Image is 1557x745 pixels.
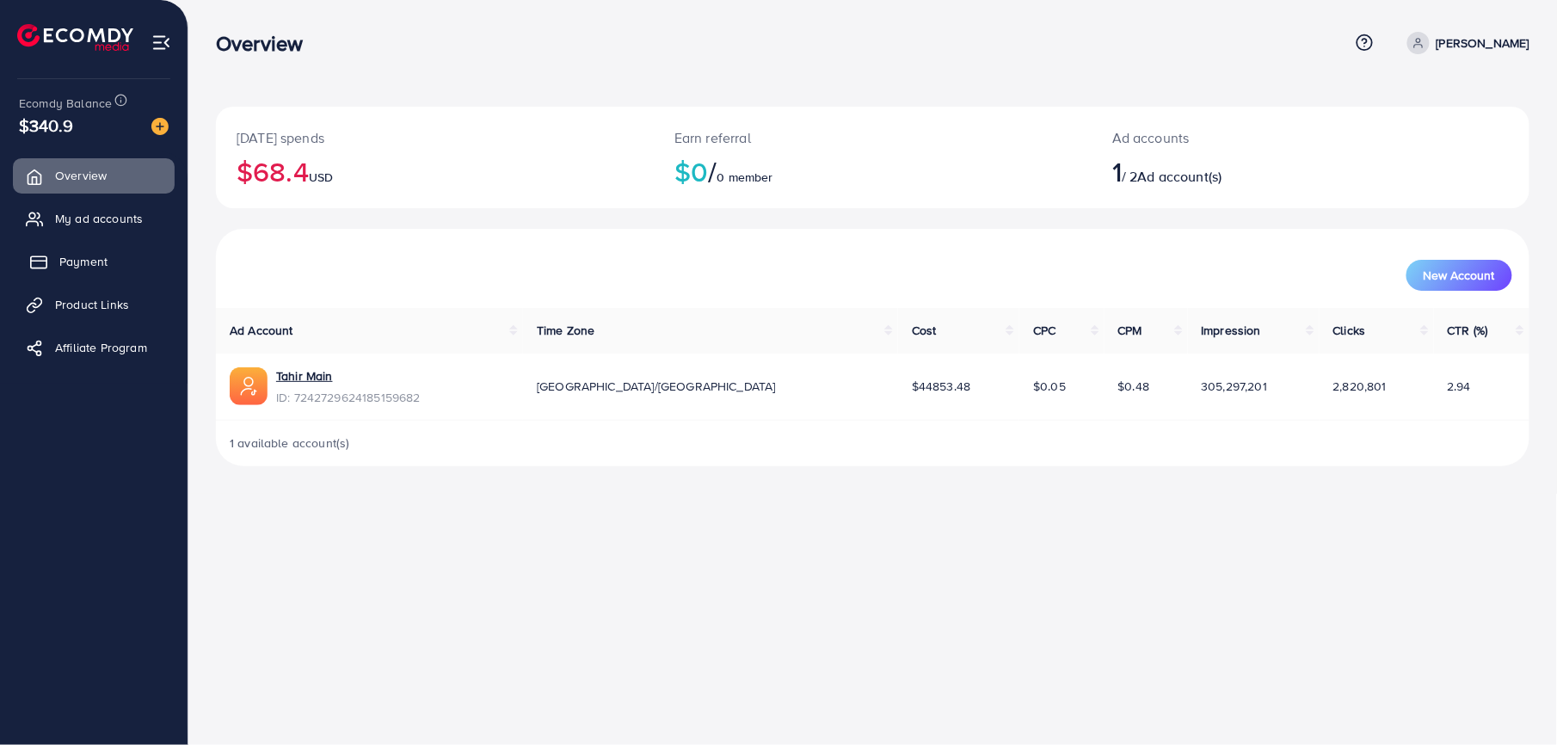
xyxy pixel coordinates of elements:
p: [PERSON_NAME] [1437,33,1529,53]
span: My ad accounts [55,210,143,227]
span: Ecomdy Balance [19,95,112,112]
span: 2.94 [1448,378,1472,395]
span: Impression [1202,322,1262,339]
span: Clicks [1333,322,1366,339]
span: $0.05 [1033,378,1066,395]
a: Payment [13,244,175,279]
a: Tahir Main [276,367,333,385]
span: Ad Account [230,322,293,339]
span: CTR (%) [1448,322,1488,339]
span: 0 member [717,169,773,186]
span: CPC [1033,322,1055,339]
span: Payment [59,253,108,270]
h3: Overview [216,31,317,56]
span: New Account [1424,269,1495,281]
span: 1 available account(s) [230,434,350,452]
img: ic-ads-acc.e4c84228.svg [230,367,268,405]
span: Time Zone [537,322,594,339]
a: Affiliate Program [13,330,175,365]
h2: $0 [674,155,1071,188]
span: 305,297,201 [1202,378,1268,395]
span: ID: 7242729624185159682 [276,389,421,406]
span: Affiliate Program [55,339,147,356]
img: image [151,118,169,135]
span: Ad account(s) [1138,167,1222,186]
img: logo [17,24,133,51]
h2: / 2 [1112,155,1400,188]
span: 2,820,801 [1333,378,1387,395]
a: Overview [13,158,175,193]
a: Product Links [13,287,175,322]
a: [PERSON_NAME] [1400,32,1529,54]
span: USD [309,169,333,186]
span: $340.9 [19,113,73,138]
img: menu [151,33,171,52]
a: My ad accounts [13,201,175,236]
span: $44853.48 [912,378,970,395]
span: CPM [1118,322,1142,339]
p: Ad accounts [1112,127,1400,148]
h2: $68.4 [237,155,633,188]
span: / [708,151,717,191]
p: Earn referral [674,127,1071,148]
span: 1 [1112,151,1122,191]
span: Overview [55,167,107,184]
span: Cost [912,322,937,339]
button: New Account [1406,260,1512,291]
span: $0.48 [1118,378,1150,395]
p: [DATE] spends [237,127,633,148]
span: Product Links [55,296,129,313]
span: [GEOGRAPHIC_DATA]/[GEOGRAPHIC_DATA] [537,378,776,395]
